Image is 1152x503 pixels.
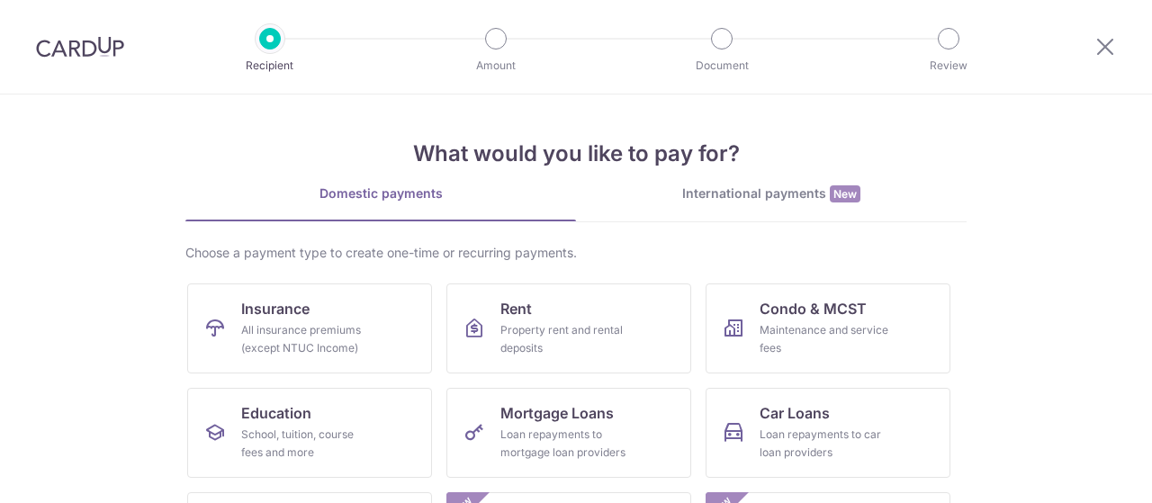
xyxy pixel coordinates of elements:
span: Rent [500,298,532,319]
a: Condo & MCSTMaintenance and service fees [706,283,950,373]
p: Recipient [203,57,337,75]
div: Loan repayments to mortgage loan providers [500,426,630,462]
div: Domestic payments [185,184,576,202]
div: School, tuition, course fees and more [241,426,371,462]
span: Condo & MCST [760,298,867,319]
img: CardUp [36,36,124,58]
div: Maintenance and service fees [760,321,889,357]
span: Education [241,402,311,424]
div: Choose a payment type to create one-time or recurring payments. [185,244,967,262]
span: New [830,185,860,202]
a: RentProperty rent and rental deposits [446,283,691,373]
a: EducationSchool, tuition, course fees and more [187,388,432,478]
div: Property rent and rental deposits [500,321,630,357]
div: All insurance premiums (except NTUC Income) [241,321,371,357]
p: Review [882,57,1015,75]
span: Car Loans [760,402,830,424]
a: Car LoansLoan repayments to car loan providers [706,388,950,478]
div: Loan repayments to car loan providers [760,426,889,462]
a: InsuranceAll insurance premiums (except NTUC Income) [187,283,432,373]
span: Mortgage Loans [500,402,614,424]
p: Amount [429,57,562,75]
p: Document [655,57,788,75]
a: Mortgage LoansLoan repayments to mortgage loan providers [446,388,691,478]
span: Insurance [241,298,310,319]
div: International payments [576,184,967,203]
h4: What would you like to pay for? [185,138,967,170]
